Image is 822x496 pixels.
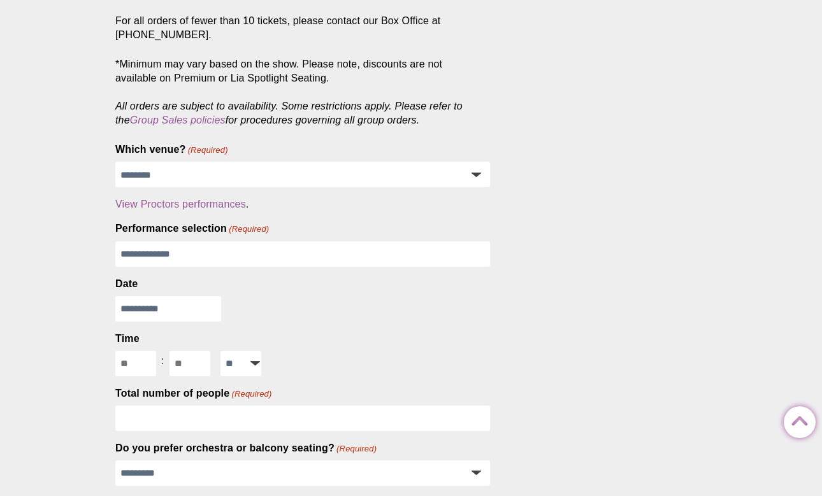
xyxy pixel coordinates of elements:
[130,115,226,125] a: Group Sales policies
[231,388,272,400] span: (Required)
[115,441,377,455] label: Do you prefer orchestra or balcony seating?
[228,223,270,235] span: (Required)
[115,222,269,236] label: Performance selection
[335,443,377,455] span: (Required)
[115,277,138,291] label: Date
[784,407,809,432] a: Back to Top
[156,351,169,371] div: :
[115,101,463,125] em: All orders are subject to availability. Some restrictions apply. Please refer to the for procedur...
[115,332,140,346] legend: Time
[115,386,272,400] label: Total number of people
[115,199,246,209] a: View Proctors performances
[115,143,228,157] label: Which venue?
[187,145,228,156] span: (Required)
[115,57,490,127] p: *Minimum may vary based on the show. Please note, discounts are not available on Premium or Lia S...
[115,197,490,211] div: .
